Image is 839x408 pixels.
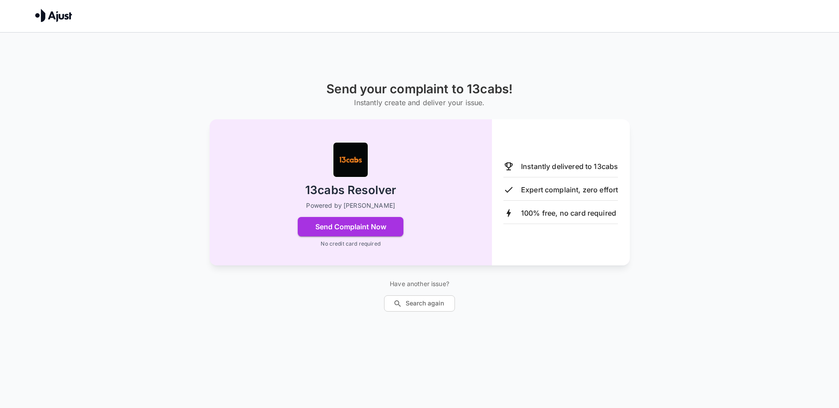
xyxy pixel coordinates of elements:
h2: 13cabs Resolver [305,183,396,198]
p: No credit card required [321,240,380,248]
p: Powered by [PERSON_NAME] [306,201,395,210]
img: Ajust [35,9,72,22]
p: Expert complaint, zero effort [521,184,618,195]
button: Search again [384,295,455,312]
p: Instantly delivered to 13cabs [521,161,618,172]
h1: Send your complaint to 13cabs! [326,82,513,96]
button: Send Complaint Now [298,217,403,236]
h6: Instantly create and deliver your issue. [326,96,513,109]
p: Have another issue? [384,279,455,288]
p: 100% free, no card required [521,208,616,218]
img: 13cabs [333,142,368,177]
